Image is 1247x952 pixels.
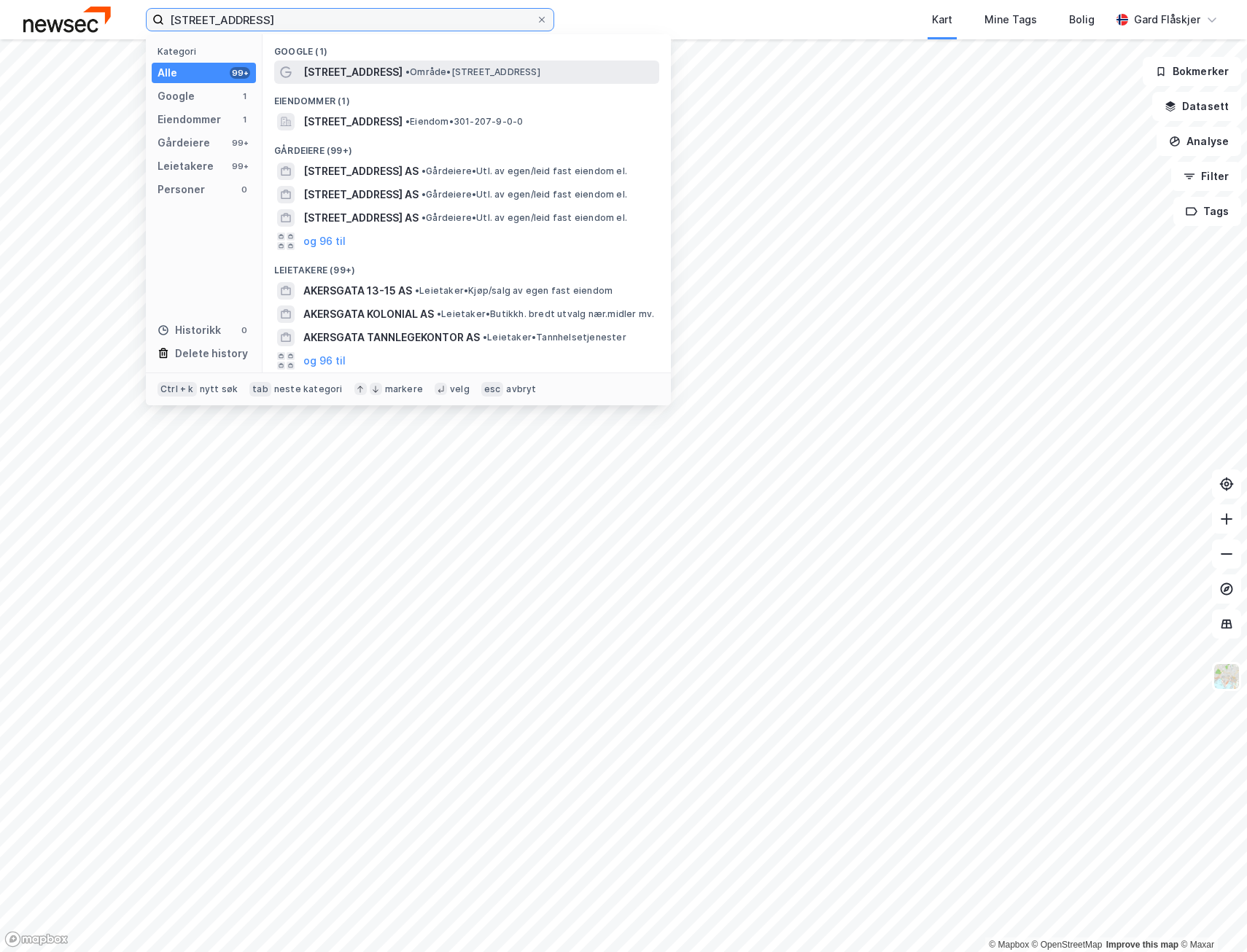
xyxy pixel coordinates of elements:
div: Bolig [1069,11,1095,28]
span: AKERSGATA 13-15 AS [303,282,412,300]
div: esc [481,382,504,397]
a: Improve this map [1106,940,1178,950]
span: • [405,116,410,127]
span: • [437,308,441,319]
div: Mine Tags [984,11,1037,28]
div: Eiendommer [158,111,221,128]
input: Søk på adresse, matrikkel, gårdeiere, leietakere eller personer [164,9,536,31]
button: Datasett [1152,92,1241,121]
span: Leietaker • Kjøp/salg av egen fast eiendom [415,285,613,297]
div: 1 [238,114,250,125]
span: Gårdeiere • Utl. av egen/leid fast eiendom el. [422,189,627,200]
button: og 96 til [303,352,346,370]
span: • [405,66,410,77]
div: Historikk [158,321,221,339]
div: Google [158,87,195,105]
div: Delete history [175,345,248,362]
a: OpenStreetMap [1032,940,1103,950]
div: Eiendommer (1) [263,84,671,110]
a: Mapbox [989,940,1029,950]
div: Gard Flåskjer [1134,11,1200,28]
div: Leietakere [158,157,214,175]
div: Kategori [158,46,256,57]
span: Leietaker • Butikkh. bredt utvalg nær.midler mv. [437,308,654,320]
span: [STREET_ADDRESS] AS [303,209,419,227]
div: nytt søk [200,383,238,395]
button: og 96 til [303,233,346,250]
span: [STREET_ADDRESS] [303,63,403,81]
span: • [422,165,426,176]
span: • [422,212,426,223]
span: Gårdeiere • Utl. av egen/leid fast eiendom el. [422,212,627,224]
iframe: Chat Widget [1174,882,1247,952]
div: 1 [238,90,250,102]
span: [STREET_ADDRESS] AS [303,186,419,203]
div: neste kategori [274,383,343,395]
button: Filter [1171,162,1241,191]
div: Gårdeiere (99+) [263,133,671,160]
span: AKERSGATA KOLONIAL AS [303,305,434,323]
div: Kart [932,11,952,28]
div: tab [249,382,271,397]
span: Gårdeiere • Utl. av egen/leid fast eiendom el. [422,165,627,177]
div: Gårdeiere [158,134,210,152]
span: [STREET_ADDRESS] AS [303,163,419,180]
div: 0 [238,324,250,336]
div: Personer [158,181,205,198]
span: AKERSGATA TANNLEGEKONTOR AS [303,329,480,346]
div: Leietakere (99+) [263,253,671,279]
div: 99+ [230,137,250,149]
div: Kontrollprogram for chat [1174,882,1247,952]
img: Z [1213,663,1240,690]
div: Ctrl + k [158,382,197,397]
span: Leietaker • Tannhelsetjenester [483,332,626,343]
img: newsec-logo.f6e21ccffca1b3a03d2d.png [23,7,111,32]
div: markere [385,383,423,395]
button: Tags [1173,197,1241,226]
a: Mapbox homepage [4,931,69,948]
span: • [415,285,419,296]
div: 0 [238,184,250,195]
div: velg [450,383,470,395]
button: Analyse [1157,127,1241,156]
button: Bokmerker [1143,57,1241,86]
div: Google (1) [263,34,671,61]
div: avbryt [506,383,536,395]
span: Område • [STREET_ADDRESS] [405,66,540,78]
span: [STREET_ADDRESS] [303,113,403,130]
div: 99+ [230,160,250,172]
div: 99+ [230,67,250,79]
div: Alle [158,64,177,82]
span: Eiendom • 301-207-9-0-0 [405,116,523,128]
span: • [422,189,426,200]
span: • [483,332,487,343]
